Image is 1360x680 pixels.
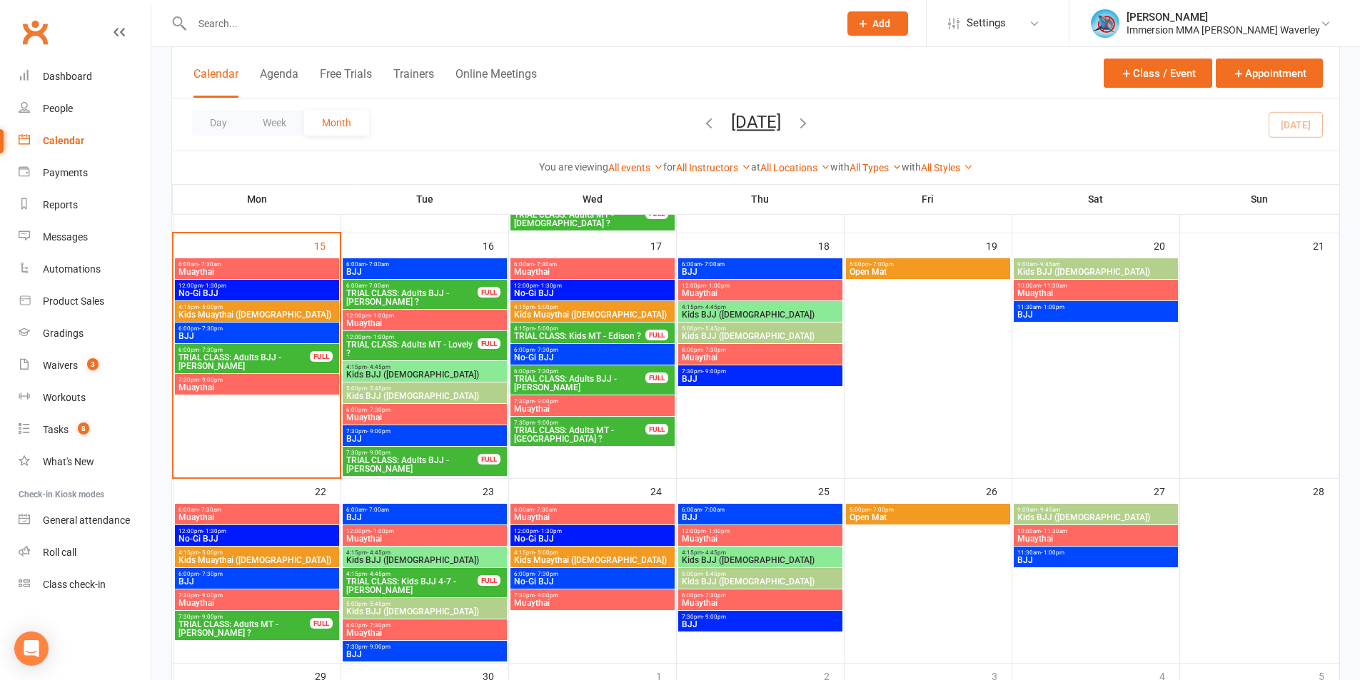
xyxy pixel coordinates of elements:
[478,454,500,465] div: FULL
[19,414,151,446] a: Tasks 8
[538,283,562,289] span: - 1:30pm
[346,528,504,534] span: 12:00pm
[535,325,558,332] span: - 5:00pm
[371,528,394,534] span: - 1:00pm
[1017,556,1175,564] span: BJJ
[14,631,49,666] div: Open Intercom Messenger
[346,650,504,659] span: BJJ
[663,161,676,173] strong: for
[1154,233,1179,257] div: 20
[314,233,340,257] div: 15
[178,577,336,586] span: BJJ
[830,161,850,173] strong: with
[483,479,508,502] div: 23
[731,112,781,132] button: [DATE]
[346,289,478,306] span: TRIAL CLASS: Adults BJJ - [PERSON_NAME] ?
[178,571,336,577] span: 6:00pm
[367,549,391,556] span: - 4:45pm
[178,283,336,289] span: 12:00pm
[1017,304,1175,310] span: 11:30am
[844,184,1012,214] th: Fri
[178,325,336,332] span: 6:00pm
[366,507,389,513] span: - 7:00am
[346,571,478,577] span: 4:15pm
[178,353,311,370] span: TRIAL CLASS: Adults BJJ - [PERSON_NAME]
[366,261,389,268] span: - 7:00am
[346,513,504,522] span: BJJ
[535,304,558,310] span: - 5:00pm
[681,549,840,556] span: 4:15pm
[346,261,504,268] span: 6:00am
[849,261,1007,268] span: 5:00pm
[19,382,151,414] a: Workouts
[43,328,84,339] div: Gradings
[535,420,558,426] span: - 9:00pm
[849,507,1007,513] span: 5:00pm
[199,377,223,383] span: - 9:00pm
[676,162,751,173] a: All Instructors
[43,103,73,114] div: People
[1216,59,1323,88] button: Appointment
[346,268,504,276] span: BJJ
[702,549,726,556] span: - 4:45pm
[513,513,672,522] span: Muaythai
[19,318,151,350] a: Gradings
[393,67,434,98] button: Trainers
[367,407,391,413] span: - 7:30pm
[513,549,672,556] span: 4:15pm
[203,283,226,289] span: - 1:30pm
[43,135,84,146] div: Calendar
[346,283,478,289] span: 6:00am
[681,577,840,586] span: Kids BJJ ([DEMOGRAPHIC_DATA])
[1017,507,1175,513] span: 9:00am
[19,253,151,285] a: Automations
[346,549,504,556] span: 4:15pm
[199,614,223,620] span: - 9:00pm
[1127,11,1320,24] div: [PERSON_NAME]
[346,622,504,629] span: 6:00pm
[681,325,840,332] span: 5:00pm
[650,479,676,502] div: 24
[702,304,726,310] span: - 4:45pm
[346,407,504,413] span: 6:00pm
[367,622,391,629] span: - 7:30pm
[43,514,130,526] div: General attendance
[478,338,500,349] div: FULL
[608,162,663,173] a: All events
[513,347,672,353] span: 6:00pm
[310,351,333,362] div: FULL
[367,450,391,456] span: - 9:00pm
[1041,549,1064,556] span: - 1:00pm
[818,479,844,502] div: 25
[676,184,844,214] th: Thu
[535,592,558,599] span: - 9:00pm
[818,233,844,257] div: 18
[702,347,726,353] span: - 7:30pm
[1012,184,1179,214] th: Sat
[967,7,1006,39] span: Settings
[19,125,151,157] a: Calendar
[346,556,504,564] span: Kids BJJ ([DEMOGRAPHIC_DATA])
[681,507,840,513] span: 6:00am
[478,287,500,298] div: FULL
[178,383,336,392] span: Muaythai
[43,295,104,307] div: Product Sales
[304,110,369,136] button: Month
[260,67,298,98] button: Agenda
[702,368,726,375] span: - 9:00pm
[986,233,1012,257] div: 19
[681,353,840,362] span: Muaythai
[513,577,672,586] span: No-Gi BJJ
[513,368,646,375] span: 6:00pm
[17,14,53,50] a: Clubworx
[366,283,389,289] span: - 7:00am
[310,618,333,629] div: FULL
[1017,534,1175,543] span: Muaythai
[367,385,391,392] span: - 5:45pm
[702,507,725,513] span: - 7:00am
[198,261,221,268] span: - 7:30am
[513,398,672,405] span: 7:30pm
[43,167,88,178] div: Payments
[341,184,508,214] th: Tue
[43,199,78,210] div: Reports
